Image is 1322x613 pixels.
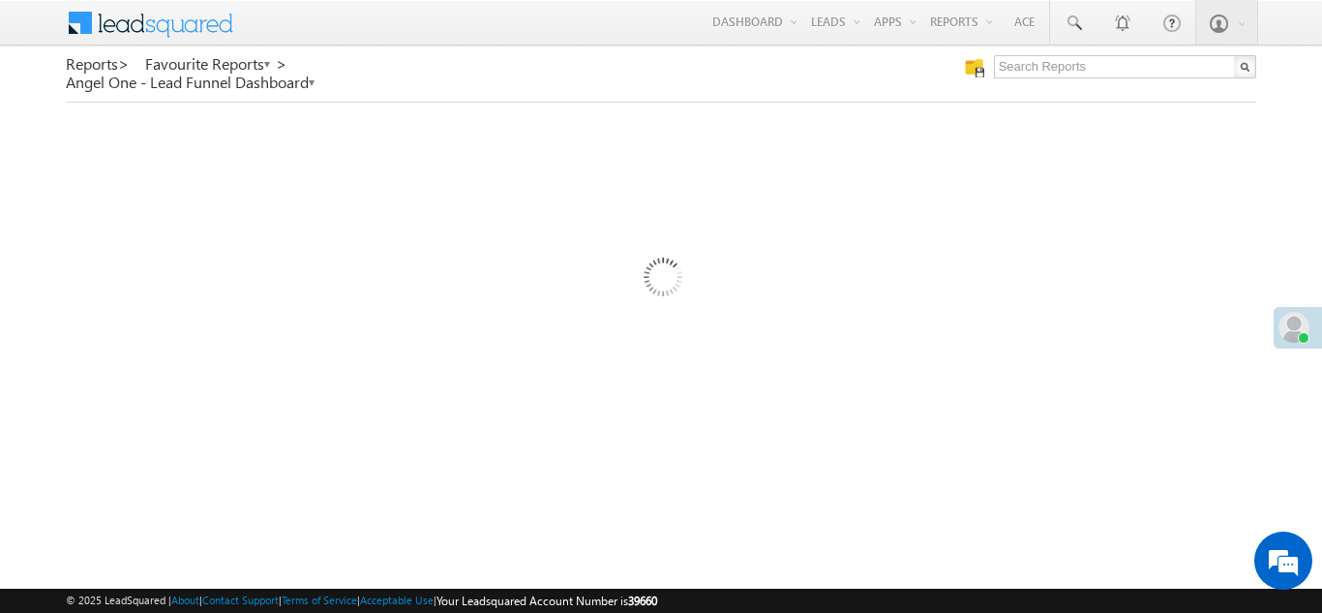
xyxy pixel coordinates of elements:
[202,594,279,606] a: Contact Support
[282,594,357,606] a: Terms of Service
[436,594,657,608] span: Your Leadsquared Account Number is
[171,594,199,606] a: About
[145,55,287,73] a: Favourite Reports >
[66,592,657,610] span: © 2025 LeadSquared | | | | |
[118,52,130,75] span: >
[628,594,657,608] span: 39660
[994,55,1256,78] input: Search Reports
[66,74,316,91] a: Angel One - Lead Funnel Dashboard
[360,594,434,606] a: Acceptable Use
[276,52,287,75] span: >
[561,180,762,381] img: Loading...
[965,58,984,77] img: Manage all your saved reports!
[66,55,130,73] a: Reports>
